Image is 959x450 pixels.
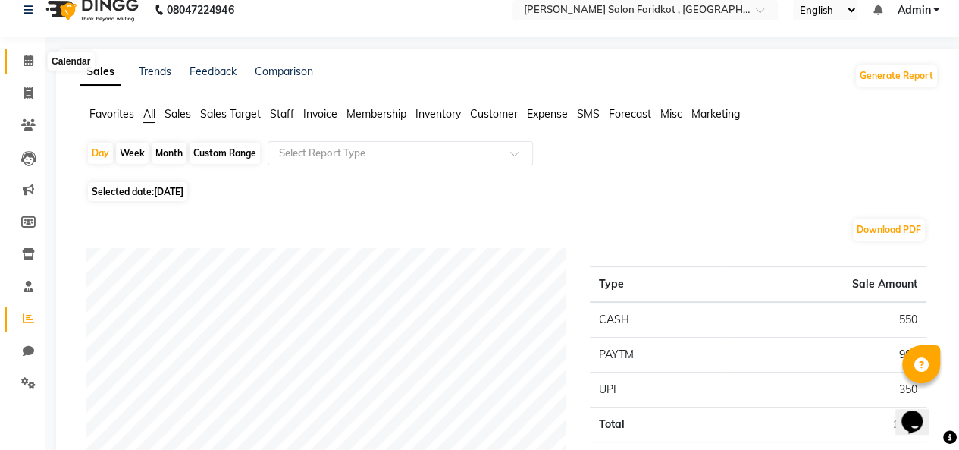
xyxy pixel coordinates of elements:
[590,338,721,373] td: PAYTM
[590,373,721,408] td: UPI
[48,52,94,71] div: Calendar
[856,65,937,87] button: Generate Report
[270,107,294,121] span: Staff
[88,143,113,164] div: Day
[346,107,406,121] span: Membership
[152,143,186,164] div: Month
[154,186,183,197] span: [DATE]
[190,143,260,164] div: Custom Range
[165,107,191,121] span: Sales
[88,182,187,201] span: Selected date:
[590,302,721,338] td: CASH
[721,302,926,338] td: 550
[255,65,313,78] a: Comparison
[143,107,155,121] span: All
[897,2,930,18] span: Admin
[660,107,682,121] span: Misc
[415,107,461,121] span: Inventory
[303,107,337,121] span: Invoice
[200,107,261,121] span: Sales Target
[590,267,721,303] th: Type
[470,107,518,121] span: Customer
[577,107,600,121] span: SMS
[609,107,651,121] span: Forecast
[691,107,740,121] span: Marketing
[853,219,925,241] button: Download PDF
[527,107,568,121] span: Expense
[721,408,926,442] td: 1800
[590,408,721,442] td: Total
[139,65,171,78] a: Trends
[190,65,237,78] a: Feedback
[721,267,926,303] th: Sale Amount
[721,338,926,373] td: 900
[89,107,134,121] span: Favorites
[721,373,926,408] td: 350
[895,389,944,435] iframe: chat widget
[116,143,149,164] div: Week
